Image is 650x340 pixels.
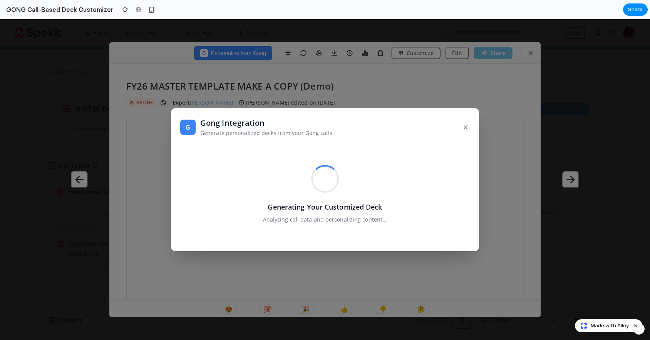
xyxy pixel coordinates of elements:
[461,101,470,115] button: ×
[186,103,190,113] span: G
[189,183,461,193] h3: Generating Your Customized Deck
[3,5,113,14] h2: GONG Call-Based Deck Customizer
[631,321,640,330] button: Dismiss watermark
[189,196,461,204] p: Analyzing call data and personalizing content...
[623,3,648,16] button: Share
[628,6,643,13] span: Share
[200,110,332,118] p: Generate personalized decks from your Gong calls
[575,322,630,330] a: Made with Alloy
[200,98,332,110] h2: Gong Integration
[591,322,629,330] span: Made with Alloy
